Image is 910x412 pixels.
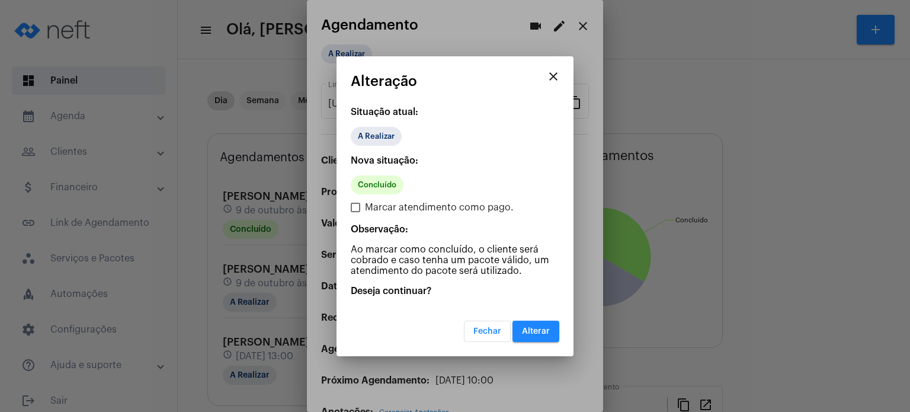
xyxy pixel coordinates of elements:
[473,327,501,336] span: Fechar
[351,244,559,276] p: Ao marcar como concluído, o cliente será cobrado e caso tenha um pacote válido, um atendimento do...
[351,74,417,89] span: Alteração
[351,286,559,296] p: Deseja continuar?
[522,327,550,336] span: Alterar
[351,107,559,117] p: Situação atual:
[365,200,514,215] span: Marcar atendimento como pago.
[351,224,559,235] p: Observação:
[546,69,560,84] mat-icon: close
[351,175,403,194] mat-chip: Concluído
[512,321,559,342] button: Alterar
[464,321,511,342] button: Fechar
[351,155,559,166] p: Nova situação:
[351,127,402,146] mat-chip: A Realizar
